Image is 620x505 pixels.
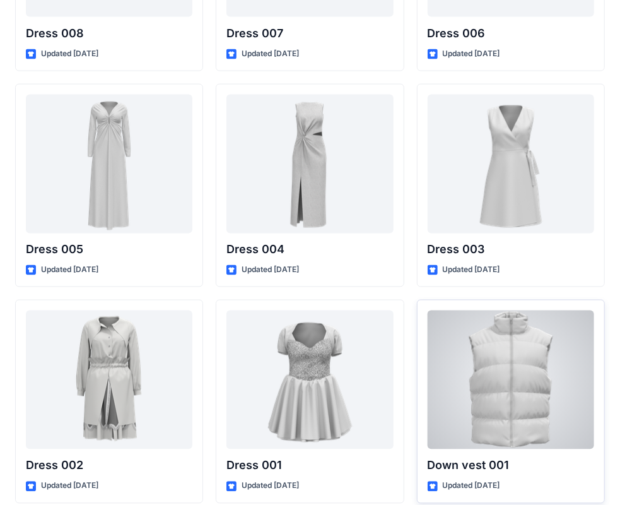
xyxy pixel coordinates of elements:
p: Updated [DATE] [41,264,98,277]
a: Dress 002 [26,311,192,449]
a: Down vest 001 [428,311,594,449]
p: Updated [DATE] [242,480,299,493]
p: Dress 008 [26,25,192,42]
p: Dress 002 [26,457,192,475]
p: Dress 004 [226,241,393,259]
a: Dress 005 [26,95,192,234]
p: Dress 005 [26,241,192,259]
p: Updated [DATE] [242,264,299,277]
p: Dress 006 [428,25,594,42]
p: Updated [DATE] [443,264,500,277]
p: Dress 007 [226,25,393,42]
a: Dress 001 [226,311,393,449]
p: Dress 003 [428,241,594,259]
p: Updated [DATE] [41,47,98,61]
p: Dress 001 [226,457,393,475]
p: Down vest 001 [428,457,594,475]
p: Updated [DATE] [443,480,500,493]
a: Dress 003 [428,95,594,234]
p: Updated [DATE] [41,480,98,493]
p: Updated [DATE] [443,47,500,61]
a: Dress 004 [226,95,393,234]
p: Updated [DATE] [242,47,299,61]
